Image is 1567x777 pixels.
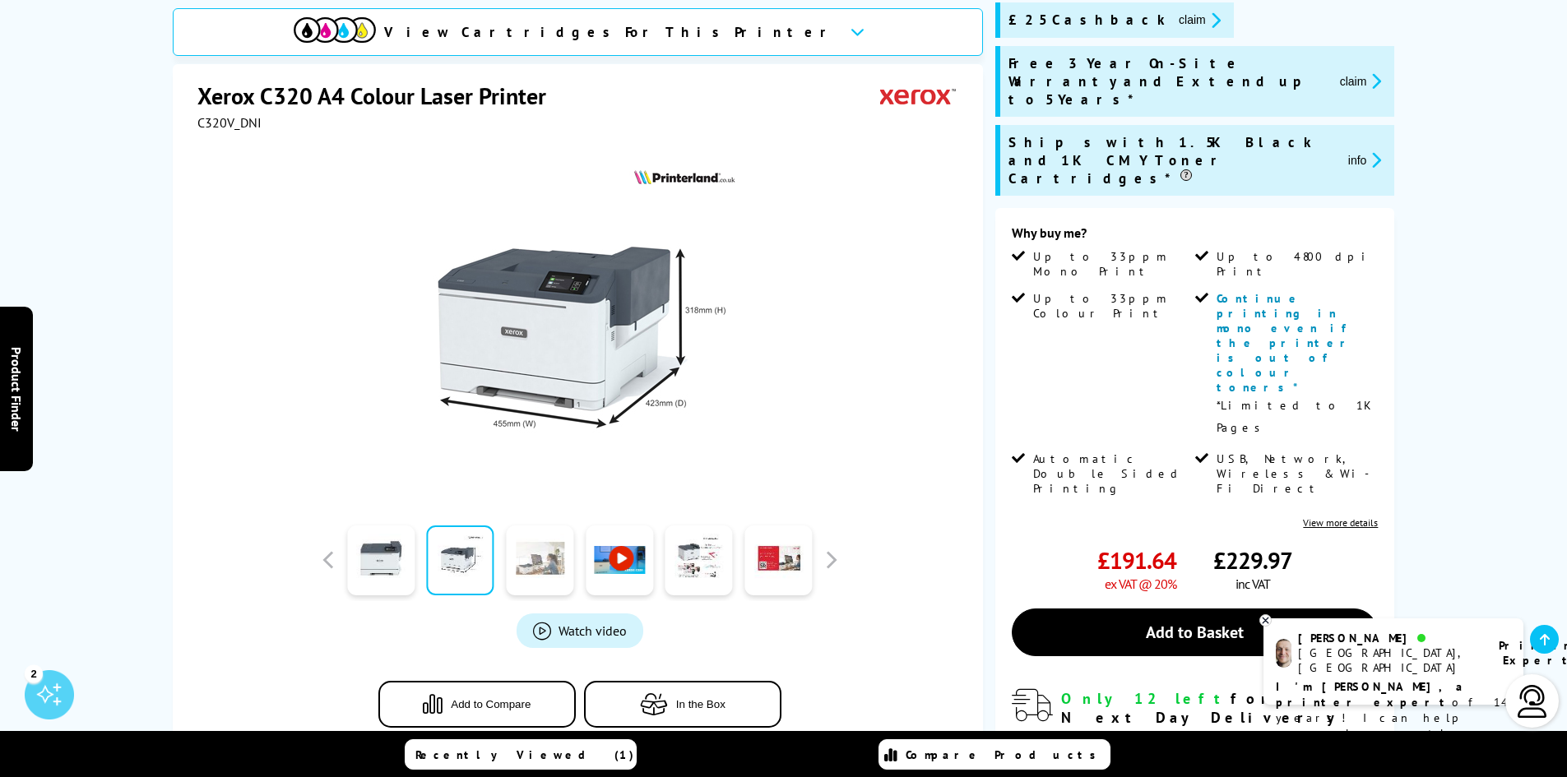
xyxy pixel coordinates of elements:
span: £229.97 [1213,545,1292,576]
span: Product Finder [8,346,25,431]
a: Product_All_Videos [517,613,643,648]
span: C320V_DNI [197,114,262,131]
img: ashley-livechat.png [1276,639,1291,668]
h1: Xerox C320 A4 Colour Laser Printer [197,81,563,111]
span: In the Box [676,698,726,710]
a: Compare Products [879,739,1110,770]
span: ex VAT @ 20% [1105,576,1176,592]
button: Add to Compare [378,681,576,728]
span: Recently Viewed (1) [415,747,634,762]
div: 2 [25,664,43,682]
span: Automatic Double Sided Printing [1033,451,1191,496]
span: Continue printing in mono even if the printer is out of colour toners* [1217,291,1355,395]
div: Why buy me? [1012,224,1378,249]
b: I'm [PERSON_NAME], a printer expert [1276,679,1467,710]
div: [PERSON_NAME] [1298,631,1478,645]
span: £25 Cashback [1008,11,1166,30]
p: *Limited to 1K Pages [1217,395,1375,439]
a: Recently Viewed (1) [405,739,637,770]
span: Free 3 Year On-Site Warranty and Extend up to 5 Years* [1008,54,1327,109]
a: View more details [1303,516,1378,529]
a: Add to Basket [1012,608,1378,656]
span: Up to 4800 dpi Print [1217,249,1375,279]
span: USB, Network, Wireless & Wi-Fi Direct [1217,451,1375,496]
div: [GEOGRAPHIC_DATA], [GEOGRAPHIC_DATA] [1298,645,1478,675]
button: promo-description [1335,72,1387,90]
span: Compare Products [906,747,1105,762]
span: Only 12 left [1061,689,1231,708]
div: for FREE Next Day Delivery [1061,689,1378,727]
img: Xerox [880,81,956,111]
span: Up to 33ppm Colour Print [1033,291,1191,321]
span: Ships with 1.5K Black and 1K CMY Toner Cartridges* [1008,133,1335,187]
span: Add to Compare [451,698,531,710]
img: Xerox C320 Thumbnail [419,164,741,486]
p: of 14 years! I can help you choose the right product [1276,679,1511,757]
span: Up to 33ppm Mono Print [1033,249,1191,279]
button: promo-description [1174,11,1226,30]
button: In the Box [584,681,781,728]
button: promo-description [1343,150,1387,169]
img: user-headset-light.svg [1516,685,1549,718]
img: cmyk-icon.svg [294,17,376,43]
span: Watch video [559,622,627,639]
span: View Cartridges For This Printer [384,23,837,41]
div: modal_delivery [1012,689,1378,765]
span: inc VAT [1236,576,1270,592]
span: £191.64 [1097,545,1176,576]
